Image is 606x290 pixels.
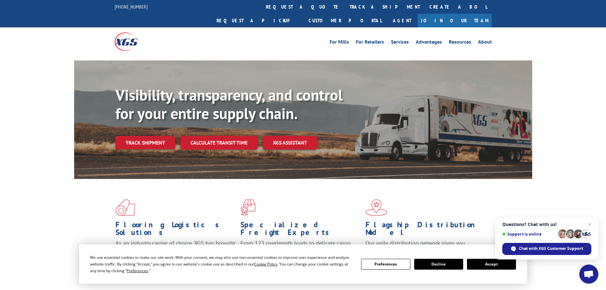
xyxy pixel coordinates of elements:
button: Accept [467,259,516,270]
a: For Retailers [356,39,384,46]
img: xgs-icon-focused-on-flooring-red [240,199,255,216]
span: Cookie Policy [254,261,277,267]
a: Calculate transit time [180,136,258,150]
img: xgs-icon-flagship-distribution-model-red [366,199,387,216]
a: Open chat [579,265,598,284]
a: Request a pickup [212,14,304,27]
div: Cookie Consent Prompt [79,244,527,284]
span: Preferences [127,268,148,273]
a: Track shipment [115,136,175,149]
button: Preferences [361,259,410,270]
p: From 123 overlength loads to delicate cargo, our experienced staff knows the best way to move you... [240,239,361,268]
a: XGS ASSISTANT [263,136,317,150]
a: Join Our Team [418,14,492,27]
div: We use essential cookies to make our site work. With your consent, we may also use non-essential ... [90,254,353,274]
span: Questions? Chat with us! [502,222,591,227]
span: Our agile distribution network gives you nationwide inventory management on demand. [366,239,483,254]
span: Support is online [502,232,556,237]
button: Decline [414,259,463,270]
a: [PHONE_NUMBER] [115,4,148,10]
h1: Flagship Distribution Model [366,221,486,239]
h1: Specialized Freight Experts [240,221,361,239]
a: Advantages [416,39,442,46]
a: Resources [449,39,471,46]
a: About [478,39,492,46]
b: Visibility, transparency, and control for your entire supply chain. [115,85,343,123]
a: Agent [387,14,418,27]
span: Chat with XGS Customer Support [519,246,583,251]
h1: Flooring Logistics Solutions [115,221,236,239]
a: For Mills [330,39,349,46]
a: Services [391,39,409,46]
a: Customer Portal [304,14,387,27]
span: As an industry carrier of choice, XGS has brought innovation and dedication to flooring logistics... [115,239,235,262]
span: Chat with XGS Customer Support [502,243,591,255]
img: xgs-icon-total-supply-chain-intelligence-red [115,199,135,216]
